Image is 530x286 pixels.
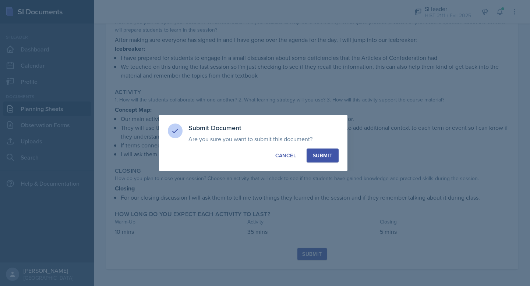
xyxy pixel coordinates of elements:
h3: Submit Document [188,124,339,132]
div: Submit [313,152,332,159]
button: Submit [307,149,339,162]
button: Cancel [269,149,302,162]
div: Cancel [275,152,296,159]
p: Are you sure you want to submit this document? [188,135,339,143]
